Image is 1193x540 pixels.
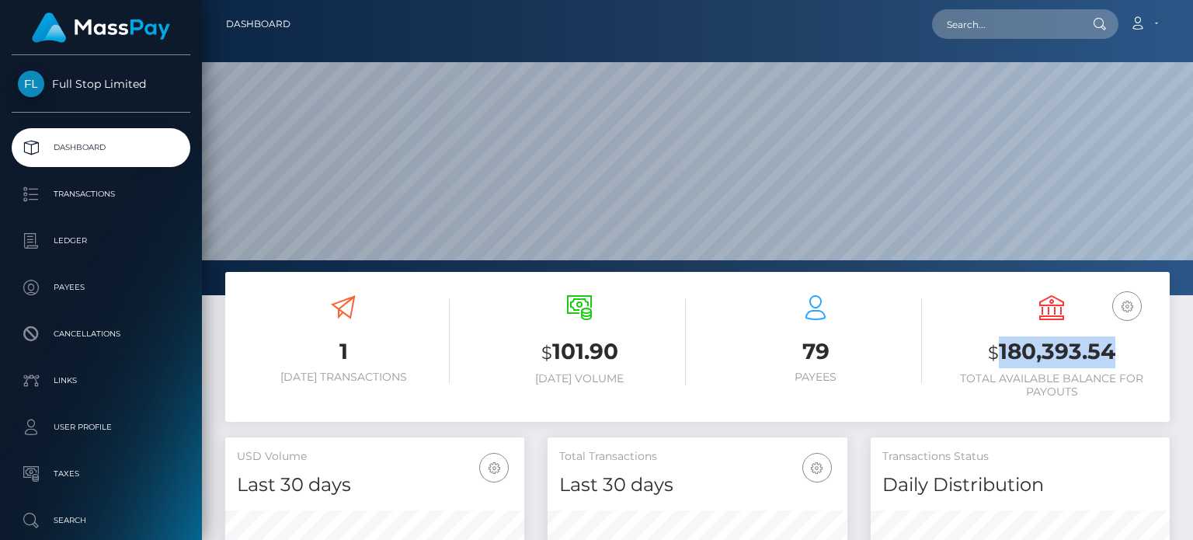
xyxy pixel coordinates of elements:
h3: 180,393.54 [945,336,1158,368]
h6: Total Available Balance for Payouts [945,372,1158,399]
p: Taxes [18,462,184,486]
img: Full Stop Limited [18,71,44,97]
a: Cancellations [12,315,190,354]
h5: Transactions Status [882,449,1158,465]
h5: USD Volume [237,449,513,465]
p: Links [18,369,184,392]
a: Transactions [12,175,190,214]
a: Dashboard [226,8,290,40]
img: MassPay Logo [32,12,170,43]
h6: Payees [709,371,922,384]
a: Taxes [12,455,190,493]
input: Search... [932,9,1078,39]
span: Full Stop Limited [12,77,190,91]
h6: [DATE] Transactions [237,371,450,384]
h4: Last 30 days [237,472,513,499]
h3: 79 [709,336,922,367]
small: $ [988,342,999,364]
a: Payees [12,268,190,307]
h4: Daily Distribution [882,472,1158,499]
a: User Profile [12,408,190,447]
p: Payees [18,276,184,299]
p: Cancellations [18,322,184,346]
p: Ledger [18,229,184,253]
p: Search [18,509,184,532]
p: User Profile [18,416,184,439]
p: Transactions [18,183,184,206]
a: Search [12,501,190,540]
p: Dashboard [18,136,184,159]
a: Ledger [12,221,190,260]
h3: 1 [237,336,450,367]
h5: Total Transactions [559,449,835,465]
h6: [DATE] Volume [473,372,686,385]
a: Dashboard [12,128,190,167]
h3: 101.90 [473,336,686,368]
a: Links [12,361,190,400]
small: $ [541,342,552,364]
h4: Last 30 days [559,472,835,499]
